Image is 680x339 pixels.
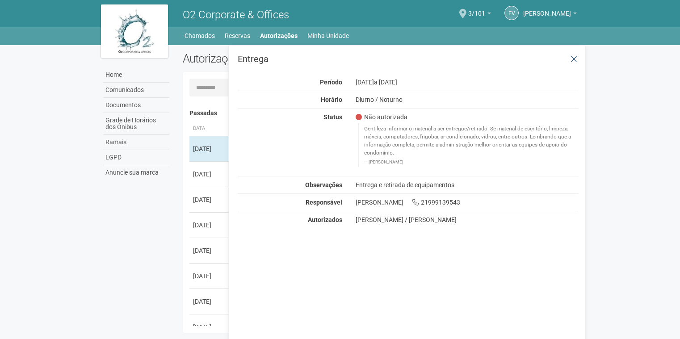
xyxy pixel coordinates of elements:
[321,96,342,103] strong: Horário
[260,29,298,42] a: Autorizações
[193,297,226,306] div: [DATE]
[103,98,169,113] a: Documentos
[193,221,226,230] div: [DATE]
[193,272,226,280] div: [DATE]
[349,198,585,206] div: [PERSON_NAME] 21999139543
[193,144,226,153] div: [DATE]
[349,78,585,86] div: [DATE]
[305,181,342,188] strong: Observações
[307,29,349,42] a: Minha Unidade
[101,4,168,58] img: logo.jpg
[193,195,226,204] div: [DATE]
[308,216,342,223] strong: Autorizados
[374,79,397,86] span: a [DATE]
[323,113,342,121] strong: Status
[183,52,374,65] h2: Autorizações
[468,1,485,17] span: 3/101
[103,113,169,135] a: Grade de Horários dos Ônibus
[103,83,169,98] a: Comunicados
[103,135,169,150] a: Ramais
[523,11,577,18] a: [PERSON_NAME]
[468,11,491,18] a: 3/101
[193,322,226,331] div: [DATE]
[364,159,574,165] footer: [PERSON_NAME]
[189,110,572,117] h4: Passadas
[193,246,226,255] div: [DATE]
[356,113,407,121] span: Não autorizada
[349,96,585,104] div: Diurno / Noturno
[183,8,289,21] span: O2 Corporate & Offices
[225,29,250,42] a: Reservas
[320,79,342,86] strong: Período
[349,181,585,189] div: Entrega e retirada de equipamentos
[238,54,579,63] h3: Entrega
[193,170,226,179] div: [DATE]
[103,150,169,165] a: LGPD
[185,29,215,42] a: Chamados
[358,123,579,167] blockquote: Gentileza informar o material a ser entregue/retirado. Se material de escritório, limpeza, móveis...
[504,6,519,20] a: EV
[356,216,579,224] div: [PERSON_NAME] / [PERSON_NAME]
[523,1,571,17] span: Eduany Vidal
[306,199,342,206] strong: Responsável
[103,165,169,180] a: Anuncie sua marca
[103,67,169,83] a: Home
[189,121,230,136] th: Data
